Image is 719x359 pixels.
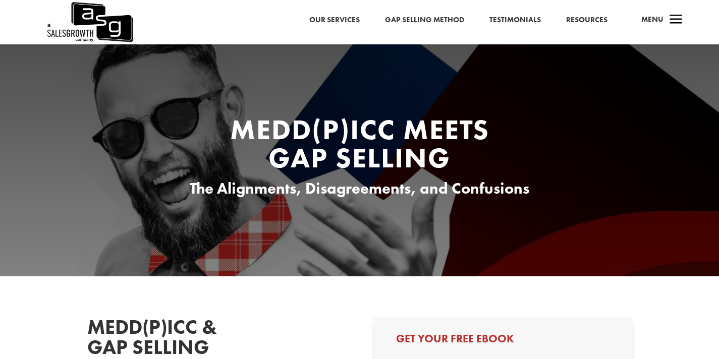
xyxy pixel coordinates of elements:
a: Our Services [309,14,360,27]
h3: The Alignments, Disagreements, and Confusions [168,177,551,206]
span: Menu [641,14,663,24]
a: Resources [566,14,607,27]
a: Gap Selling Method [385,14,464,27]
h3: Get Your Free Ebook [396,333,610,349]
a: Testimonials [489,14,541,27]
h1: MEDD(P)ICC Meets Gap Selling [168,115,551,177]
span: a [666,10,686,30]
